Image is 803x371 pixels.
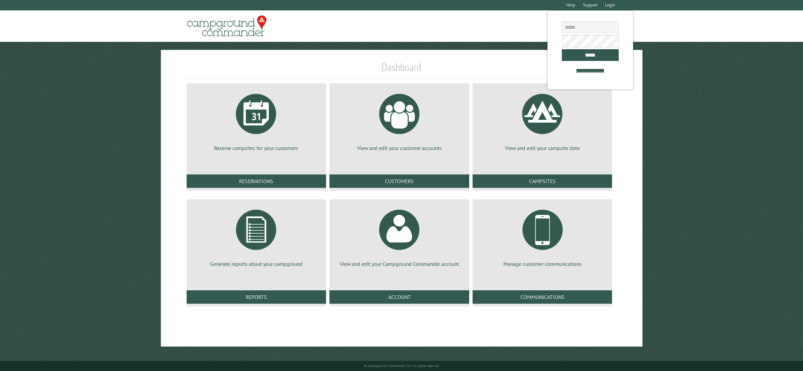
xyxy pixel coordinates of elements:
[329,174,469,188] a: Customers
[187,174,326,188] a: Reservations
[329,290,469,304] a: Account
[481,89,604,152] a: View and edit your campsite data
[337,89,461,152] a: View and edit your customer accounts
[185,13,269,39] img: Campground Commander
[195,144,318,152] p: Reserve campsites for your customers
[187,290,326,304] a: Reports
[481,260,604,268] p: Manage customer communications
[195,260,318,268] p: Generate reports about your campground
[185,61,618,79] h1: Dashboard
[195,89,318,152] a: Reserve campsites for your customers
[364,364,439,368] small: © Campground Commander LLC. All rights reserved.
[337,260,461,268] p: View and edit your Campground Commander account
[195,205,318,268] a: Generate reports about your campground
[337,205,461,268] a: View and edit your Campground Commander account
[473,174,612,188] a: Campsites
[481,144,604,152] p: View and edit your campsite data
[481,205,604,268] a: Manage customer communications
[473,290,612,304] a: Communications
[337,144,461,152] p: View and edit your customer accounts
